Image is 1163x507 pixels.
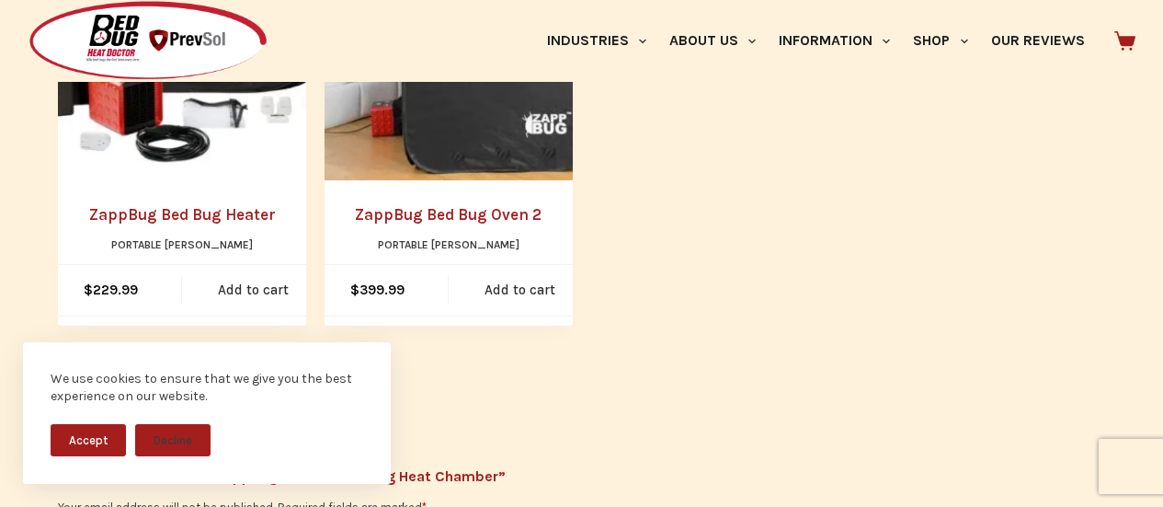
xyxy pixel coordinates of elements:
[135,424,211,456] button: Decline
[58,390,1105,409] p: There are no reviews yet.
[58,465,1105,489] span: Be the first to review “ZappBug Room – Bed Bug Heat Chamber”
[84,282,93,298] span: $
[182,265,325,316] a: Add to cart: “ZappBug Bed Bug Heater”
[449,265,591,316] a: Add to cart: “ZappBug Bed Bug Oven 2”
[325,203,573,227] a: ZappBug Bed Bug Oven 2
[84,282,138,298] bdi: 229.99
[350,282,405,298] bdi: 399.99
[111,238,253,251] a: Portable [PERSON_NAME]
[350,282,359,298] span: $
[378,238,519,251] a: Portable [PERSON_NAME]
[15,7,70,63] button: Open LiveChat chat widget
[51,370,363,406] div: We use cookies to ensure that we give you the best experience on our website.
[58,344,1105,372] h2: Reviews
[51,424,126,456] button: Accept
[58,203,306,227] a: ZappBug Bed Bug Heater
